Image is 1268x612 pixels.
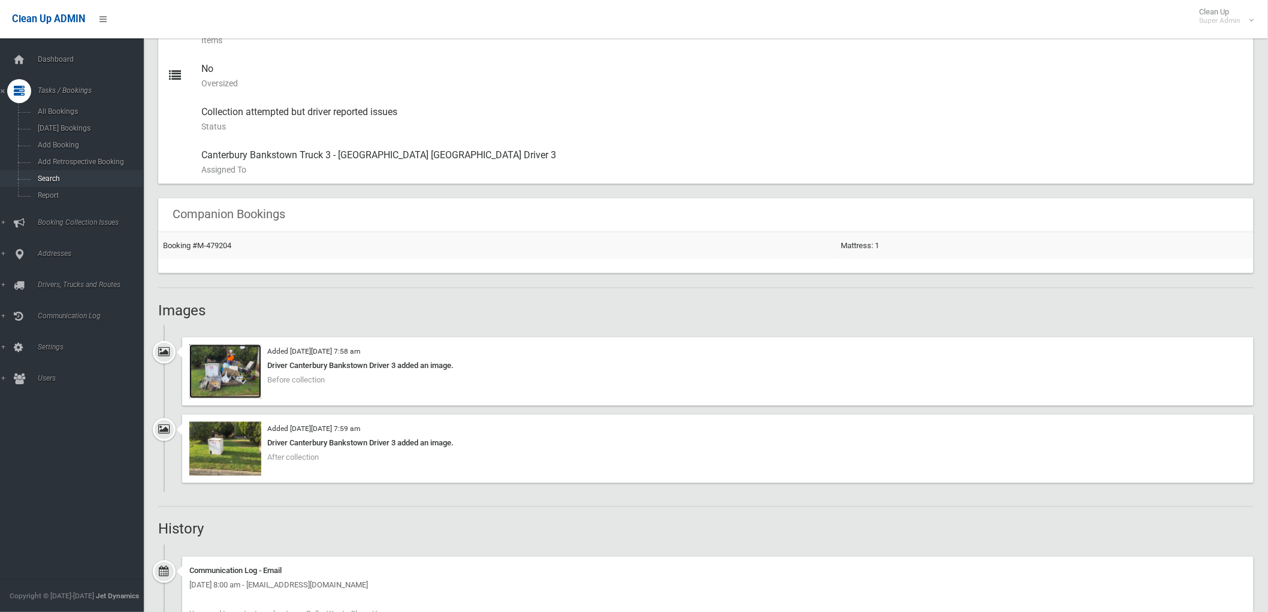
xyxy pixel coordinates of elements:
[12,13,85,25] span: Clean Up ADMIN
[34,281,154,289] span: Drivers, Trucks and Routes
[34,374,154,382] span: Users
[267,376,325,385] span: Before collection
[267,453,319,462] span: After collection
[201,33,1244,47] small: Items
[163,241,231,250] a: Booking #M-479204
[158,521,1254,537] h2: History
[189,359,1246,373] div: Driver Canterbury Bankstown Driver 3 added an image.
[34,343,154,351] span: Settings
[34,218,154,227] span: Booking Collection Issues
[34,141,144,149] span: Add Booking
[34,55,154,64] span: Dashboard
[189,436,1246,451] div: Driver Canterbury Bankstown Driver 3 added an image.
[189,578,1246,593] div: [DATE] 8:00 am - [EMAIL_ADDRESS][DOMAIN_NAME]
[34,249,154,258] span: Addresses
[201,98,1244,141] div: Collection attempted but driver reported issues
[201,141,1244,184] div: Canterbury Bankstown Truck 3 - [GEOGRAPHIC_DATA] [GEOGRAPHIC_DATA] Driver 3
[201,162,1244,177] small: Assigned To
[189,564,1246,578] div: Communication Log - Email
[267,425,360,433] small: Added [DATE][DATE] 7:59 am
[189,345,261,399] img: 2025-09-0207.58.117513813961888621648.jpg
[267,348,360,356] small: Added [DATE][DATE] 7:58 am
[96,592,139,600] strong: Jet Dynamics
[201,55,1244,98] div: No
[34,158,144,166] span: Add Retrospective Booking
[34,312,154,320] span: Communication Log
[10,592,94,600] span: Copyright © [DATE]-[DATE]
[837,232,1254,259] td: Mattress: 1
[34,124,144,132] span: [DATE] Bookings
[34,86,154,95] span: Tasks / Bookings
[158,303,1254,318] h2: Images
[158,203,300,226] header: Companion Bookings
[34,191,144,200] span: Report
[201,119,1244,134] small: Status
[34,107,144,116] span: All Bookings
[201,76,1244,91] small: Oversized
[1200,16,1241,25] small: Super Admin
[1194,7,1253,25] span: Clean Up
[34,174,144,183] span: Search
[189,422,261,476] img: 2025-09-0207.59.512526424189839362791.jpg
